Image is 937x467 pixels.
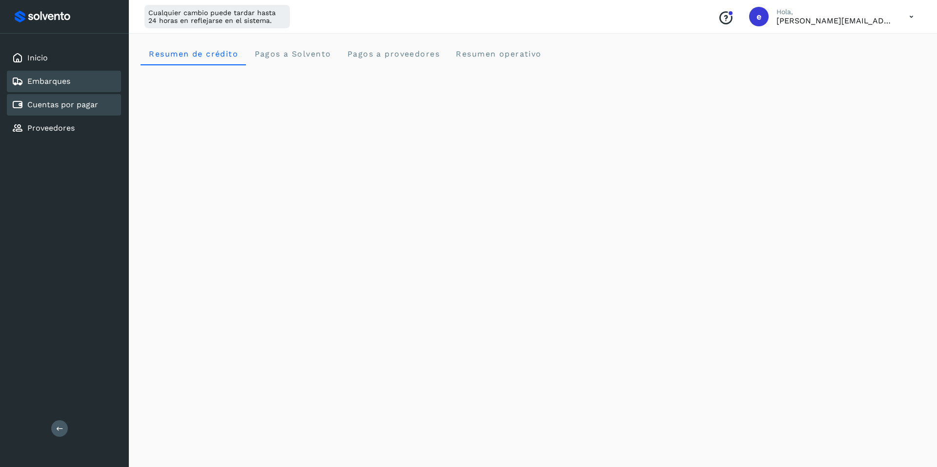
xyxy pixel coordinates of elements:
span: Pagos a Solvento [254,49,331,58]
a: Proveedores [27,123,75,133]
span: Resumen de crédito [148,49,238,58]
a: Inicio [27,53,48,62]
div: Embarques [7,71,121,92]
div: Cuentas por pagar [7,94,121,116]
div: Cualquier cambio puede tardar hasta 24 horas en reflejarse en el sistema. [144,5,290,28]
a: Embarques [27,77,70,86]
span: Pagos a proveedores [346,49,440,58]
a: Cuentas por pagar [27,100,98,109]
p: Hola, [776,8,894,16]
div: Inicio [7,47,121,69]
p: ernesto+temporal@solvento.mx [776,16,894,25]
div: Proveedores [7,117,121,139]
span: Resumen operativo [455,49,542,58]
